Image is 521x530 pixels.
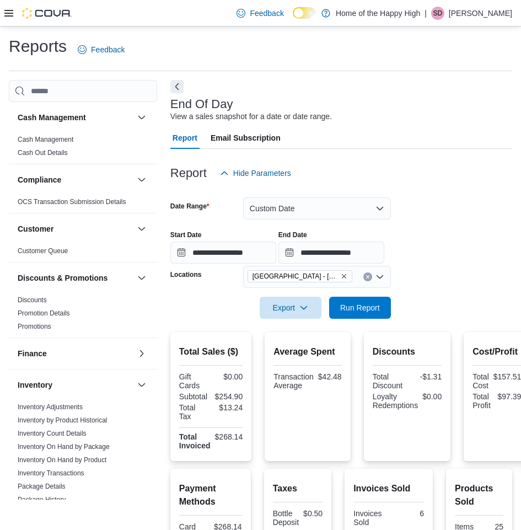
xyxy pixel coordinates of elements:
span: Export [266,297,315,319]
button: Custom Date [243,197,391,220]
h2: Products Sold [455,482,503,508]
div: $13.24 [213,403,243,412]
a: Customer Queue [18,247,68,255]
a: Cash Out Details [18,149,68,157]
div: Gift Cards [179,372,209,390]
button: Inventory [135,378,148,392]
h2: Discounts [373,345,442,358]
a: Inventory by Product Historical [18,416,108,424]
span: Hide Parameters [233,168,291,179]
strong: Total Invoiced [179,432,211,450]
a: OCS Transaction Submission Details [18,198,126,206]
span: Inventory Count Details [18,429,87,438]
p: Home of the Happy High [336,7,420,20]
button: Remove Sherwood Park - Baseline Road - Fire & Flower from selection in this group [341,273,347,280]
input: Press the down key to open a popover containing a calendar. [278,242,384,264]
h2: Taxes [273,482,323,495]
button: Clear input [363,272,372,281]
div: Discounts & Promotions [9,293,157,338]
button: Discounts & Promotions [18,272,133,283]
a: Feedback [232,2,288,24]
button: Compliance [135,173,148,186]
span: Promotion Details [18,309,70,318]
label: Date Range [170,202,210,211]
span: Promotions [18,322,51,331]
p: | [425,7,427,20]
div: Total Profit [472,392,493,410]
label: Start Date [170,231,202,239]
div: Bottle Deposit [273,509,299,527]
h3: Report [170,167,207,180]
button: Open list of options [375,272,384,281]
a: Inventory On Hand by Product [18,456,106,464]
div: Total Discount [373,372,405,390]
button: Export [260,297,321,319]
span: Discounts [18,296,47,304]
div: Total Tax [179,403,209,421]
span: Cash Out Details [18,148,68,157]
div: $268.14 [215,432,243,441]
div: $0.00 [422,392,442,401]
div: Total Cost [472,372,489,390]
div: Customer [9,244,157,262]
div: View a sales snapshot for a date or date range. [170,111,332,122]
img: Cova [22,8,72,19]
span: SD [433,7,443,20]
input: Dark Mode [293,7,316,19]
h3: Customer [18,223,53,234]
span: Run Report [340,302,380,313]
div: $254.90 [213,392,243,401]
input: Press the down key to open a popover containing a calendar. [170,242,276,264]
h1: Reports [9,35,67,57]
div: Compliance [9,195,157,213]
button: Discounts & Promotions [135,271,148,285]
span: Email Subscription [211,127,281,149]
h2: Invoices Sold [353,482,424,495]
h3: Compliance [18,174,61,185]
a: Package History [18,496,66,504]
h3: End Of Day [170,98,233,111]
button: Cash Management [135,111,148,124]
button: Customer [18,223,133,234]
div: Subtotal [179,392,209,401]
h3: Finance [18,348,47,359]
label: Locations [170,270,202,279]
span: Report [173,127,197,149]
div: Transaction Average [273,372,314,390]
div: Loyalty Redemptions [373,392,418,410]
div: 6 [391,509,424,518]
span: Inventory On Hand by Product [18,456,106,464]
span: Inventory Transactions [18,469,84,478]
a: Package Details [18,483,66,490]
a: Inventory Count Details [18,430,87,437]
button: Inventory [18,379,133,390]
span: [GEOGRAPHIC_DATA] - [GEOGRAPHIC_DATA] - Fire & Flower [253,271,339,282]
button: Customer [135,222,148,235]
span: Package Details [18,482,66,491]
a: Cash Management [18,136,73,143]
a: Discounts [18,296,47,304]
span: Feedback [250,8,283,19]
div: Sarah Davidson [431,7,444,20]
span: Sherwood Park - Baseline Road - Fire & Flower [248,270,352,282]
span: Feedback [91,44,125,55]
button: Hide Parameters [216,162,296,184]
a: Inventory On Hand by Package [18,443,110,451]
span: Cash Management [18,135,73,144]
button: Finance [18,348,133,359]
div: $42.48 [318,372,342,381]
div: $0.00 [213,372,243,381]
div: -$1.31 [409,372,442,381]
a: Inventory Adjustments [18,403,83,411]
div: Invoices Sold [353,509,386,527]
button: Finance [135,347,148,360]
div: Cash Management [9,133,157,164]
button: Run Report [329,297,391,319]
button: Compliance [18,174,133,185]
a: Promotions [18,323,51,330]
h3: Inventory [18,379,52,390]
button: Next [170,80,184,93]
span: OCS Transaction Submission Details [18,197,126,206]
